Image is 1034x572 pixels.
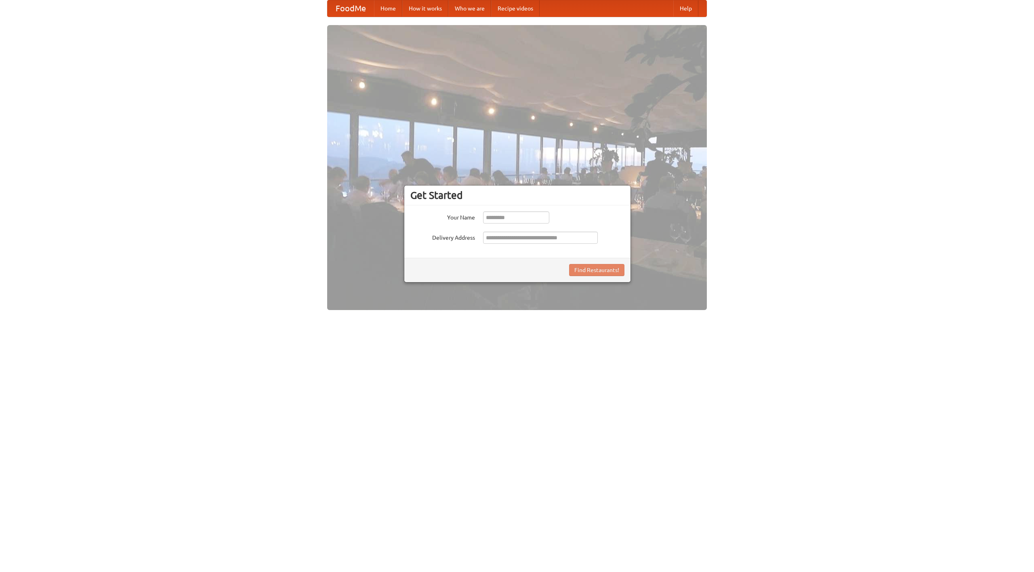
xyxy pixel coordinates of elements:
a: Recipe videos [491,0,540,17]
a: How it works [402,0,448,17]
a: Help [673,0,698,17]
a: Home [374,0,402,17]
a: FoodMe [328,0,374,17]
button: Find Restaurants! [569,264,624,276]
label: Delivery Address [410,232,475,242]
a: Who we are [448,0,491,17]
h3: Get Started [410,189,624,201]
label: Your Name [410,211,475,222]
